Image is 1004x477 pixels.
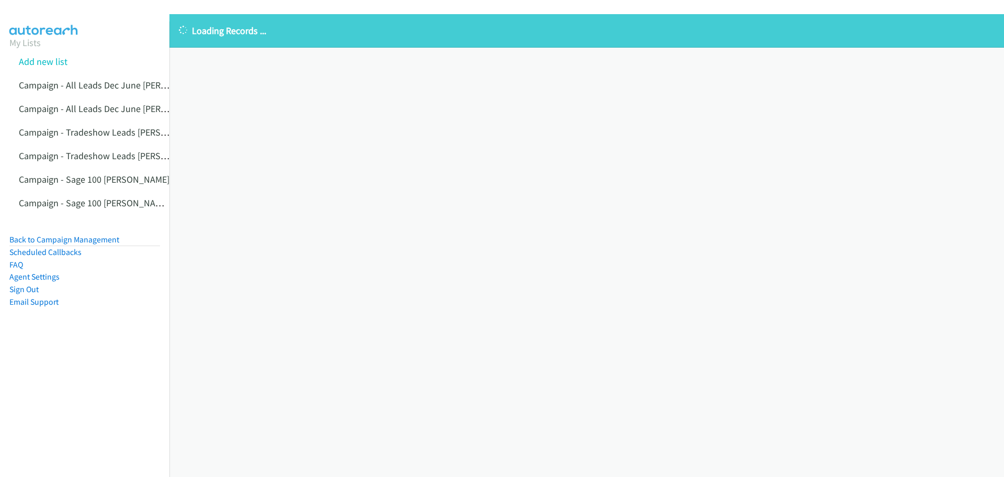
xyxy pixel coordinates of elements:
[9,272,60,282] a: Agent Settings
[19,150,234,162] a: Campaign - Tradeshow Leads [PERSON_NAME] Cloned
[179,24,995,38] p: Loading Records ...
[19,126,203,138] a: Campaign - Tradeshow Leads [PERSON_NAME]
[19,56,67,68] a: Add new list
[9,247,82,257] a: Scheduled Callbacks
[9,284,39,294] a: Sign Out
[9,235,119,245] a: Back to Campaign Management
[9,37,41,49] a: My Lists
[19,173,169,185] a: Campaign - Sage 100 [PERSON_NAME]
[19,79,209,91] a: Campaign - All Leads Dec June [PERSON_NAME]
[19,197,200,209] a: Campaign - Sage 100 [PERSON_NAME] Cloned
[9,297,59,307] a: Email Support
[19,103,239,115] a: Campaign - All Leads Dec June [PERSON_NAME] Cloned
[9,260,23,270] a: FAQ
